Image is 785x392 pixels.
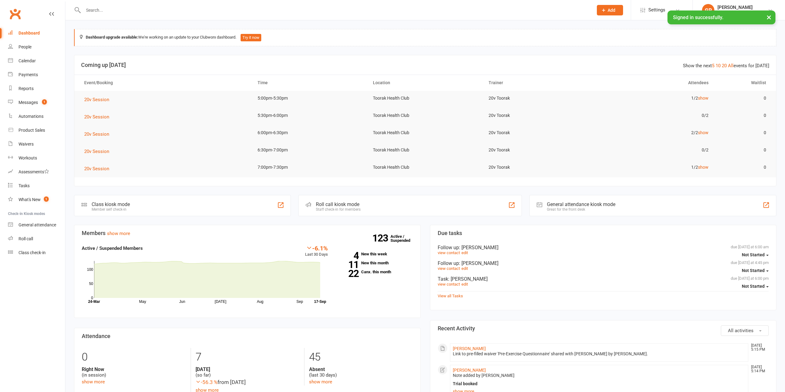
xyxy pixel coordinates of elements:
th: Event/Booking [79,75,252,91]
a: edit [461,266,468,271]
h3: Coming up [DATE] [81,62,769,68]
span: Signed in successfully. [673,14,723,20]
div: Show the next events for [DATE] [683,62,769,69]
div: Follow up [438,245,769,250]
div: (last 30 days) [309,366,413,378]
div: People [19,44,31,49]
td: 6:00pm-6:30pm [252,126,368,140]
a: General attendance kiosk mode [8,218,65,232]
strong: 22 [337,269,359,278]
span: Not Started [742,252,765,257]
span: 1 [44,196,49,202]
td: 1/2 [598,160,714,175]
div: [PERSON_NAME] [717,5,753,10]
button: 20v Session [84,130,114,138]
a: People [8,40,65,54]
div: GP [702,4,714,16]
h3: Members [82,230,413,236]
td: 0/2 [598,108,714,123]
span: Not Started [742,284,765,289]
span: 20v Session [84,97,109,102]
th: Trainer [483,75,599,91]
a: view contact [438,282,460,287]
button: 20v Session [84,148,114,155]
a: 22Canx. this month [337,270,413,274]
div: from [DATE] [196,378,300,386]
td: 0 [714,126,772,140]
a: Messages 1 [8,96,65,109]
a: View all Tasks [438,294,463,298]
div: (in session) [82,366,186,378]
td: 1/2 [598,91,714,105]
span: 20v Session [84,149,109,154]
div: Member self check-in [92,207,130,212]
strong: Right Now [82,366,186,372]
a: Waivers [8,137,65,151]
a: Assessments [8,165,65,179]
th: Attendees [598,75,714,91]
div: Class kiosk mode [92,201,130,207]
a: 123Active / Suspended [390,230,418,247]
a: show more [309,379,332,385]
a: Dashboard [8,26,65,40]
strong: 123 [372,233,390,243]
span: 20v Session [84,114,109,120]
a: 11New this month [337,261,413,265]
span: : [PERSON_NAME] [448,276,488,282]
a: Reports [8,82,65,96]
span: : [PERSON_NAME] [459,260,498,266]
a: 5 [712,63,714,68]
a: 20 [722,63,727,68]
div: Workouts [19,155,37,160]
div: Trial booked [453,381,746,386]
td: 20v Toorak [483,126,599,140]
td: 6:30pm-7:00pm [252,143,368,157]
a: show more [107,231,130,236]
a: All [728,63,733,68]
strong: [DATE] [196,366,300,372]
div: Note added by [PERSON_NAME] [453,373,746,378]
a: edit [461,282,468,287]
span: -56.3 % [196,379,217,385]
div: (so far) [196,366,300,378]
td: 20v Toorak [483,160,599,175]
a: view contact [438,266,460,271]
time: [DATE] 5:14 PM [748,365,768,373]
time: [DATE] 5:15 PM [748,344,768,352]
div: Automations [19,114,43,119]
div: Waivers [19,142,34,146]
div: Last 30 Days [305,245,328,258]
div: Dashboard [19,31,40,35]
div: Calendar [19,58,36,63]
td: 20v Toorak [483,143,599,157]
input: Search... [81,6,589,14]
th: Waitlist [714,75,772,91]
td: Toorak Health Club [367,126,483,140]
span: 20v Session [84,131,109,137]
a: Tasks [8,179,65,193]
td: 0 [714,160,772,175]
strong: 4 [337,251,359,260]
div: Class check-in [19,250,46,255]
td: Toorak Health Club [367,91,483,105]
td: 0 [714,143,772,157]
div: Roll call [19,236,33,241]
button: × [763,10,775,24]
div: Assessments [19,169,49,174]
a: show more [82,379,105,385]
strong: Dashboard upgrade available: [86,35,138,39]
h3: Due tasks [438,230,769,236]
a: Clubworx [7,6,23,22]
div: 20v Toorak [717,10,753,16]
button: Try it now [241,34,261,41]
a: Product Sales [8,123,65,137]
button: Not Started [742,265,769,276]
a: show [698,96,709,101]
a: Calendar [8,54,65,68]
div: Follow up [438,260,769,266]
a: [PERSON_NAME] [453,368,486,373]
button: 20v Session [84,96,114,103]
div: We're working on an update to your Clubworx dashboard. [74,29,776,46]
a: What's New1 [8,193,65,207]
div: Task [438,276,769,282]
